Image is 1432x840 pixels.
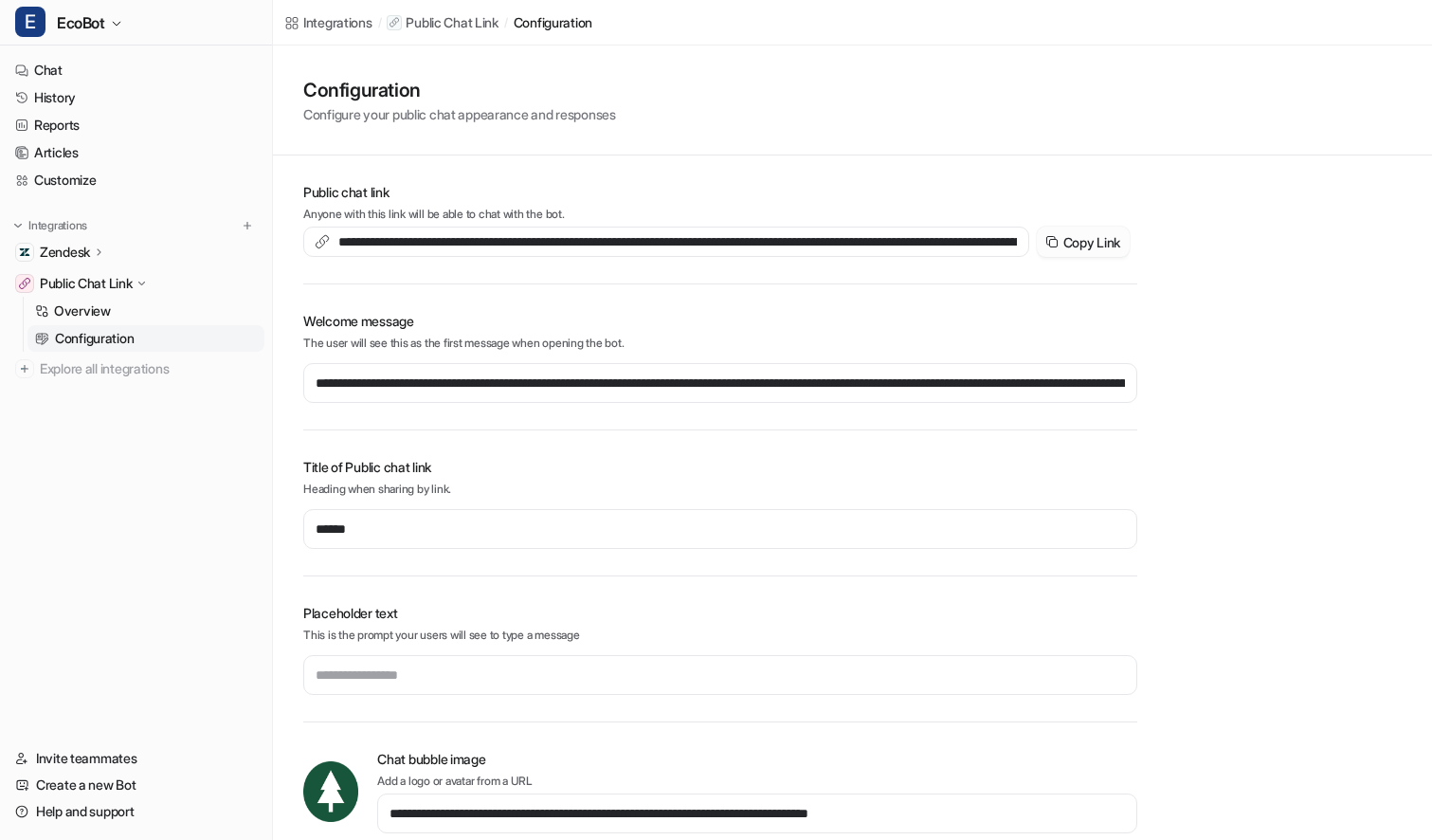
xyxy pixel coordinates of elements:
[8,84,264,111] a: History
[11,219,25,232] img: expand menu
[303,335,1137,352] p: The user will see this as the first message when opening the bot.
[8,216,93,235] button: Integrations
[8,57,264,83] a: Chat
[303,76,616,104] h1: Configuration
[8,112,264,138] a: Reports
[377,773,1137,790] p: Add a logo or avatar from a URL
[28,218,87,233] p: Integrations
[303,206,1137,223] p: Anyone with this link will be able to chat with the bot.
[378,14,382,31] span: /
[303,627,1137,644] p: This is the prompt your users will see to type a message
[57,9,105,36] span: EcoBot
[303,481,1137,498] p: Heading when sharing by link.
[40,274,133,293] p: Public Chat Link
[19,247,30,258] img: Zendesk
[8,798,264,825] a: Help and support
[55,329,134,348] p: Configuration
[40,354,257,384] span: Explore all integrations
[8,139,264,166] a: Articles
[387,13,498,32] a: Public Chat Link
[8,167,264,193] a: Customize
[284,12,372,32] a: Integrations
[303,603,1137,623] h2: Placeholder text
[1037,227,1130,257] button: Copy Link
[514,12,592,32] a: configuration
[303,311,1137,331] h2: Welcome message
[303,761,358,822] img: chat
[19,278,30,289] img: Public Chat Link
[8,745,264,772] a: Invite teammates
[15,7,45,37] span: E
[8,772,264,798] a: Create a new Bot
[27,298,264,324] a: Overview
[40,243,90,262] p: Zendesk
[241,219,254,232] img: menu_add.svg
[377,749,1137,769] h2: Chat bubble image
[303,104,616,124] p: Configure your public chat appearance and responses
[27,325,264,352] a: Configuration
[303,182,1137,202] h2: Public chat link
[303,457,1137,477] h2: Title of Public chat link
[406,13,498,32] p: Public Chat Link
[8,356,264,382] a: Explore all integrations
[504,14,508,31] span: /
[54,301,111,320] p: Overview
[303,12,372,32] div: Integrations
[15,359,34,378] img: explore all integrations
